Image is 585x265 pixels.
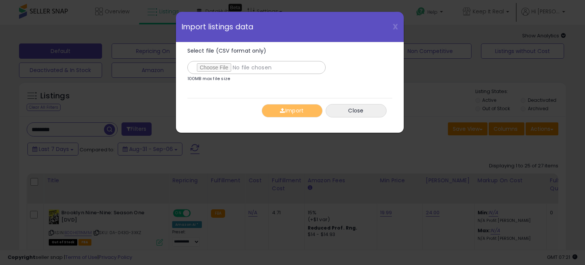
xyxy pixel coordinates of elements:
[326,104,387,117] button: Close
[393,21,398,32] span: X
[262,104,323,117] button: Import
[182,23,254,31] span: Import listings data
[187,77,230,81] p: 100MB max file size
[187,47,267,55] span: Select file (CSV format only)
